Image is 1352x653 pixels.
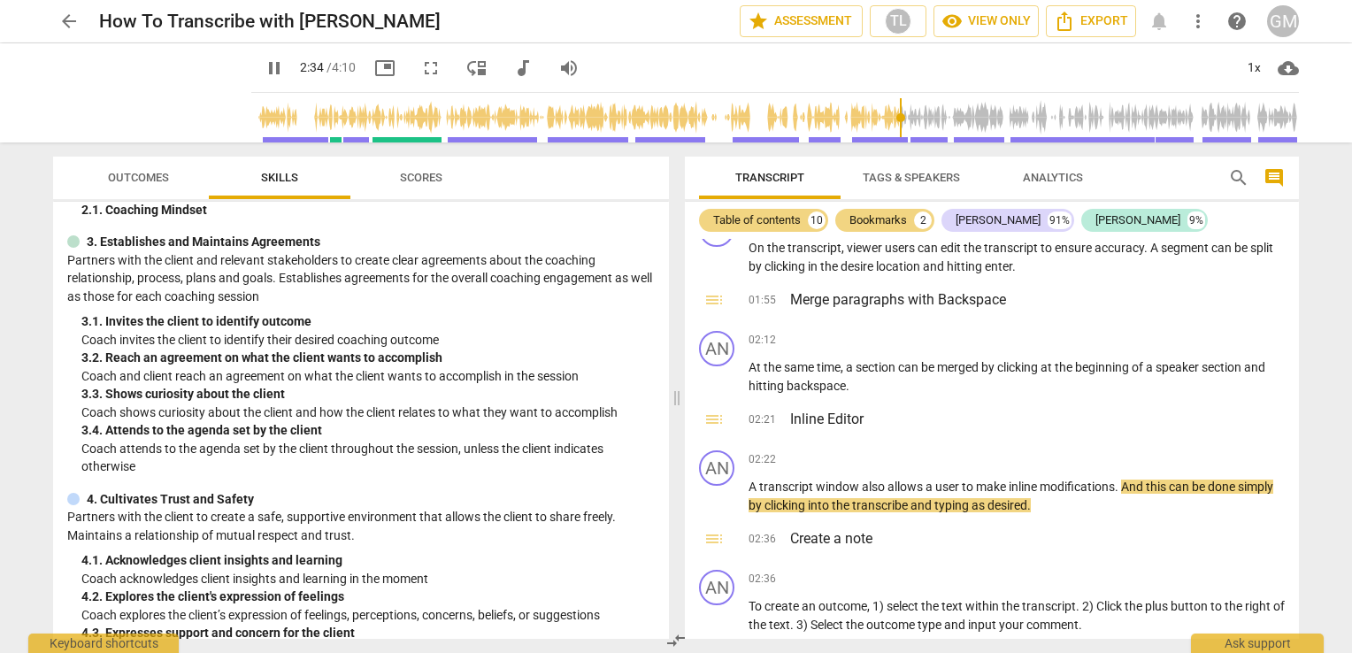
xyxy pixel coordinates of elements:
span: visibility [941,11,963,32]
span: right [1245,599,1273,613]
span: the [1225,599,1245,613]
span: simply [1238,480,1273,494]
span: toc [703,528,725,549]
span: of [1132,360,1146,374]
span: desired [987,498,1027,512]
span: into [808,498,832,512]
p: Coach and client reach an agreement on what the client wants to accomplish in the session [81,367,655,386]
span: an [802,599,818,613]
span: this [1146,480,1169,494]
span: 02:22 [749,452,776,467]
span: toc [703,289,725,311]
span: , [841,360,846,374]
button: GM [1267,5,1299,37]
span: On [749,241,767,255]
span: To [749,599,764,613]
span: 02:21 [749,412,776,430]
span: at [1041,360,1055,374]
span: 2:34 [300,60,324,74]
span: And [1121,480,1146,494]
span: plus [1145,599,1171,613]
div: Bookmarks [849,211,907,229]
span: split [1250,241,1273,255]
span: star [748,11,769,32]
span: . [1027,498,1031,512]
span: section [1202,360,1244,374]
p: Partners with the client to create a safe, supportive environment that allows the client to share... [67,508,655,544]
div: 4. 2. Explores the client's expression of feelings [81,588,655,606]
span: and [1244,360,1265,374]
span: within [965,599,1002,613]
span: text [941,599,965,613]
span: transcript [759,480,816,494]
div: 3. 2. Reach an agreement on what the client wants to accomplish [81,349,655,367]
span: location [876,259,923,273]
p: Coach shows curiosity about the client and how the client relates to what they want to accomplish [81,403,655,422]
div: 10 [808,211,826,229]
span: the [921,599,941,613]
div: Ask support [1191,634,1324,653]
span: , [867,599,872,613]
span: clicking [997,360,1041,374]
div: 4. 1. Acknowledges client insights and learning [81,551,655,570]
span: . [1115,480,1121,494]
span: the [1125,599,1145,613]
span: can [1211,241,1234,255]
span: as [972,498,987,512]
span: , [841,241,847,255]
span: the [767,241,787,255]
span: the [846,618,866,632]
span: audiotrack [512,58,534,79]
span: a [846,360,856,374]
span: time [817,360,841,374]
span: clicking [764,498,808,512]
div: TL [885,8,911,35]
div: Keyboard shortcuts [28,634,179,653]
button: Picture in picture [369,52,401,84]
span: viewer [847,241,885,255]
span: comment [1026,618,1079,632]
span: your [999,618,1026,632]
span: segment [1161,241,1211,255]
span: Export [1054,11,1128,32]
span: speaker [1156,360,1202,374]
a: Help [1221,5,1253,37]
span: the [820,259,841,273]
span: select [887,599,921,613]
span: picture_in_picture [374,58,396,79]
div: Table of contents [713,211,801,229]
div: [PERSON_NAME] [956,211,1041,229]
span: text [769,618,790,632]
span: comment [1264,167,1285,188]
button: Show/Hide comments [1260,164,1288,192]
p: Coach explores the client’s expression of feelings, perceptions, concerns, beliefs, or suggestions [81,606,655,625]
span: a [1146,360,1156,374]
p: 4. Cultivates Trust and Safety [87,490,254,509]
span: . [846,379,849,393]
span: the [1002,599,1022,613]
p: Coach acknowledges client insights and learning in the moment [81,570,655,588]
span: be [1192,480,1208,494]
span: Assessment [748,11,855,32]
button: Volume [553,52,585,84]
span: 02:36 [749,532,776,549]
span: window [816,480,862,494]
span: the [964,241,984,255]
span: A [749,480,759,494]
span: users [885,241,918,255]
span: done [1208,480,1238,494]
span: the [832,498,852,512]
span: transcript [1022,599,1076,613]
span: 02:12 [749,333,776,348]
button: TL [870,5,926,37]
span: / 4:10 [326,60,356,74]
span: can [918,241,941,255]
button: View only [933,5,1039,37]
span: Skills [261,171,298,184]
span: 3) [796,618,810,632]
span: Tags & Speakers [863,171,960,184]
p: Coach invites the client to identify their desired coaching outcome [81,331,655,350]
span: be [1234,241,1250,255]
div: Change speaker [699,450,734,486]
span: section [856,360,898,374]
